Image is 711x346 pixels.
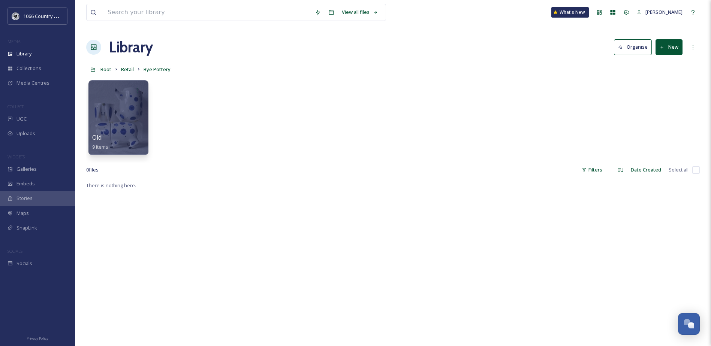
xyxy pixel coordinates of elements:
[16,166,37,173] span: Galleries
[7,104,24,109] span: COLLECT
[86,182,136,189] span: There is nothing here.
[16,79,49,86] span: Media Centres
[627,163,665,177] div: Date Created
[121,65,134,74] a: Retail
[27,333,48,342] a: Privacy Policy
[121,66,134,73] span: Retail
[614,39,652,55] button: Organise
[12,12,19,20] img: logo_footerstamp.png
[16,210,29,217] span: Maps
[100,66,111,73] span: Root
[92,134,108,150] a: Old9 items
[7,154,25,160] span: WIDGETS
[16,224,37,231] span: SnapLink
[92,143,108,150] span: 9 items
[669,166,689,173] span: Select all
[27,336,48,341] span: Privacy Policy
[16,115,27,122] span: UGC
[23,12,76,19] span: 1066 Country Marketing
[86,166,99,173] span: 0 file s
[16,130,35,137] span: Uploads
[16,195,33,202] span: Stories
[16,180,35,187] span: Embeds
[645,9,683,15] span: [PERSON_NAME]
[144,66,171,73] span: Rye Pottery
[656,39,683,55] button: New
[614,39,656,55] a: Organise
[578,163,606,177] div: Filters
[92,133,102,142] span: Old
[104,4,311,21] input: Search your library
[144,65,171,74] a: Rye Pottery
[633,5,686,19] a: [PERSON_NAME]
[16,260,32,267] span: Socials
[338,5,382,19] a: View all files
[16,65,41,72] span: Collections
[7,39,21,44] span: MEDIA
[109,36,153,58] a: Library
[16,50,31,57] span: Library
[678,313,700,335] button: Open Chat
[7,248,22,254] span: SOCIALS
[100,65,111,74] a: Root
[551,7,589,18] a: What's New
